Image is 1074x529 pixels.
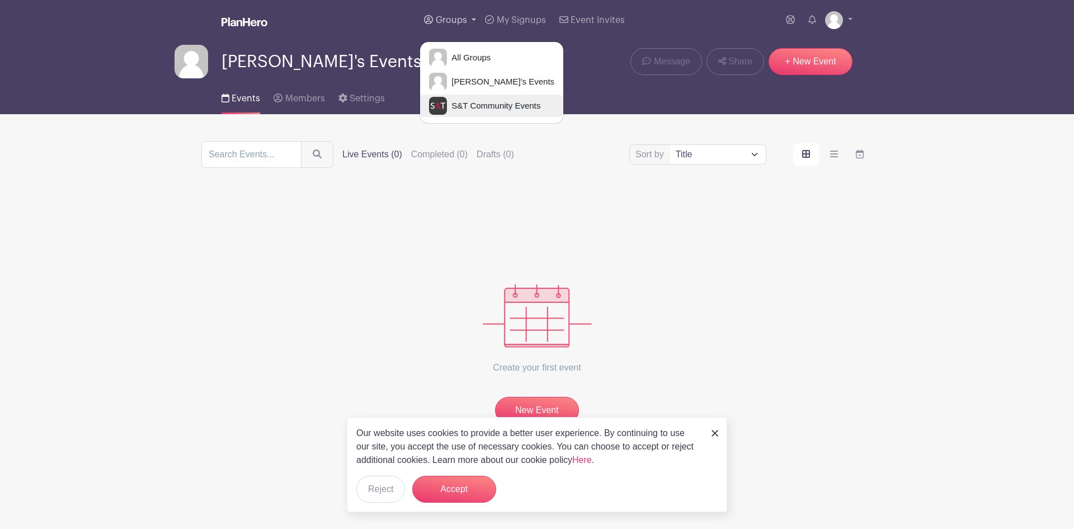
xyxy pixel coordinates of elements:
p: Create your first event [483,348,592,388]
a: + New Event [769,48,852,75]
a: S&T Community Events [420,95,563,117]
div: order and view [793,143,873,166]
label: Live Events (0) [342,148,402,161]
span: [PERSON_NAME]'s Events [447,76,554,88]
img: default-ce2991bfa6775e67f084385cd625a349d9dcbb7a52a09fb2fda1e96e2d18dcdb.png [825,11,843,29]
span: Events [232,94,260,103]
span: Members [285,94,325,103]
span: Event Invites [571,16,625,25]
img: default-ce2991bfa6775e67f084385cd625a349d9dcbb7a52a09fb2fda1e96e2d18dcdb.png [429,73,447,91]
span: Message [654,55,690,68]
a: Settings [338,78,385,114]
button: Accept [412,476,496,503]
span: S&T Community Events [447,100,540,113]
span: All Groups [447,52,491,64]
img: close_button-5f87c8562297e5c2d7936805f587ecaba9071eb48480494691a3f1689db116b3.svg [712,430,718,437]
a: All Groups [420,46,563,69]
a: [PERSON_NAME]'s Events [420,71,563,93]
label: Sort by [635,148,667,161]
span: Share [728,55,752,68]
label: Completed (0) [411,148,468,161]
label: Drafts (0) [477,148,514,161]
img: default-ce2991bfa6775e67f084385cd625a349d9dcbb7a52a09fb2fda1e96e2d18dcdb.png [175,45,208,78]
a: Members [274,78,324,114]
input: Search Events... [201,141,302,168]
span: My Signups [497,16,546,25]
a: Here [572,455,592,465]
button: Reject [356,476,405,503]
p: Our website uses cookies to provide a better user experience. By continuing to use our site, you ... [356,427,700,467]
img: s-and-t-logo-planhero.png [429,97,447,115]
img: logo_white-6c42ec7e38ccf1d336a20a19083b03d10ae64f83f12c07503d8b9e83406b4c7d.svg [222,17,267,26]
span: [PERSON_NAME]'s Events [222,53,421,71]
img: default-ce2991bfa6775e67f084385cd625a349d9dcbb7a52a09fb2fda1e96e2d18dcdb.png [429,49,447,67]
div: Groups [420,41,564,124]
div: filters [342,148,523,161]
a: Message [630,48,701,75]
a: Share [706,48,764,75]
a: New Event [495,397,579,424]
span: Settings [350,94,385,103]
a: Events [222,78,260,114]
img: events_empty-56550af544ae17c43cc50f3ebafa394433d06d5f1891c01edc4b5d1d59cfda54.svg [483,284,592,348]
span: Groups [436,16,467,25]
